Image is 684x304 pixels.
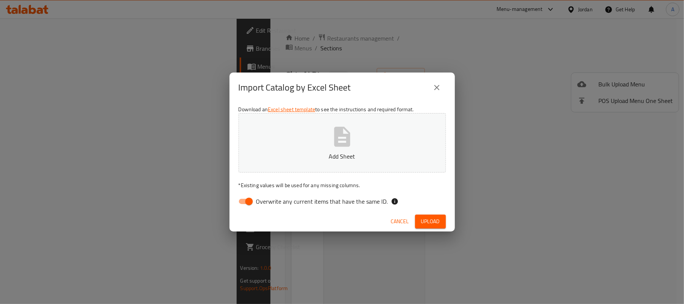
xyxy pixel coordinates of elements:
button: Upload [415,215,446,228]
svg: If the overwrite option isn't selected, then the items that match an existing ID will be ignored ... [391,198,399,205]
a: Excel sheet template [268,104,315,114]
button: Add Sheet [239,113,446,172]
span: Overwrite any current items that have the same ID. [256,197,388,206]
div: Download an to see the instructions and required format. [230,103,455,212]
span: Upload [421,217,440,226]
p: Existing values will be used for any missing columns. [239,181,446,189]
button: Cancel [388,215,412,228]
button: close [428,79,446,97]
h2: Import Catalog by Excel Sheet [239,82,351,94]
span: Cancel [391,217,409,226]
p: Add Sheet [250,152,434,161]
